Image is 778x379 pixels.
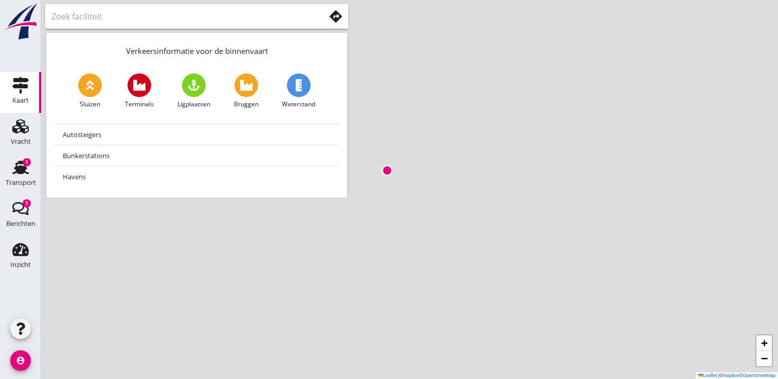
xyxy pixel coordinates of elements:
img: Marker [382,165,392,176]
div: Bunkerstations [63,149,331,162]
span: Waterstand [282,100,315,109]
i: account_circle [10,350,31,371]
a: Mapbox [723,373,739,378]
a: Zoom out [756,351,772,366]
a: Sluizen [78,73,102,109]
div: 1 [23,199,31,207]
div: © © [696,372,778,379]
div: Havens [63,170,331,183]
div: Verkeersinformatie voor de binnenvaart [46,33,347,65]
a: Ligplaatsen [177,73,210,109]
input: Zoek faciliteit [51,8,311,25]
span: Terminals [125,100,154,109]
div: Autosteigers [63,128,331,141]
span: Bruggen [234,100,259,109]
div: Kaart [12,97,29,104]
span: + [761,336,768,349]
a: Bruggen [234,73,259,109]
a: Leaflet [698,373,717,378]
span: | [718,373,719,378]
a: OpenStreetMap [743,373,775,378]
div: Transport [6,179,36,186]
a: Zoom in [756,335,772,351]
span: − [761,352,768,365]
div: Inzicht [10,261,31,268]
img: logo-small.a267ee39.svg [2,3,39,41]
span: Sluizen [80,100,100,109]
div: 1 [23,158,31,166]
div: Berichten [6,220,35,227]
div: Vracht [11,138,31,145]
a: Terminals [125,73,154,109]
span: Ligplaatsen [177,100,210,109]
a: Waterstand [282,73,315,109]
